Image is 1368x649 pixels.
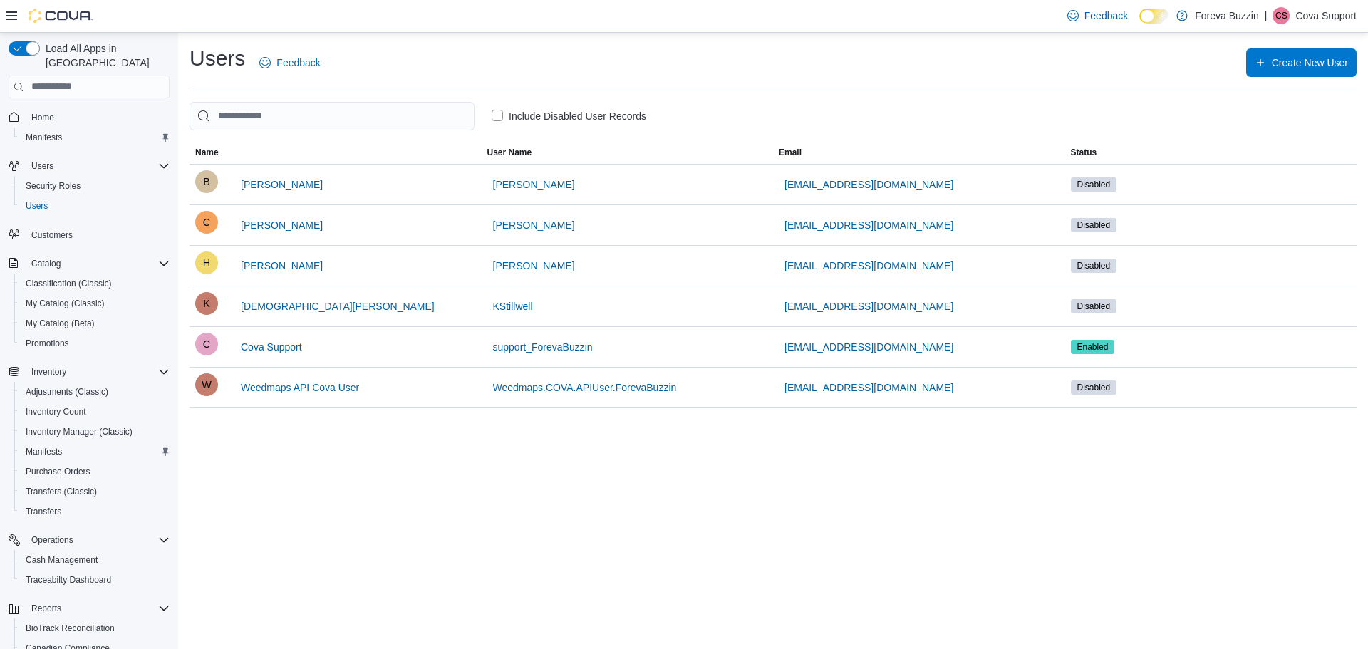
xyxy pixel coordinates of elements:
button: Transfers (Classic) [14,482,175,502]
span: Home [26,108,170,126]
span: Purchase Orders [20,463,170,480]
p: | [1265,7,1268,24]
span: Disabled [1077,259,1111,272]
span: Email [779,147,802,158]
span: Disabled [1077,178,1111,191]
button: Inventory [26,363,72,380]
span: Home [31,112,54,123]
span: Inventory Count [26,406,86,417]
div: Cova Support [1273,7,1290,24]
span: Operations [31,534,73,546]
span: Manifests [20,129,170,146]
a: Manifests [20,129,68,146]
span: Disabled [1071,218,1117,232]
button: Manifests [14,128,175,147]
span: Manifests [26,132,62,143]
div: Cheril [195,211,218,234]
a: Traceabilty Dashboard [20,571,117,588]
span: Disabled [1071,380,1117,395]
button: [DEMOGRAPHIC_DATA][PERSON_NAME] [235,292,440,321]
div: Bryson [195,170,218,193]
span: Inventory [31,366,66,378]
button: Catalog [26,255,66,272]
span: Manifests [26,446,62,457]
span: Transfers [26,506,61,517]
button: [EMAIL_ADDRESS][DOMAIN_NAME] [779,251,959,280]
span: Traceabilty Dashboard [26,574,111,586]
span: Inventory [26,363,170,380]
span: Weedmaps.COVA.APIUser.ForevaBuzzin [493,380,677,395]
span: Feedback [1084,9,1128,23]
button: KStillwell [487,292,539,321]
span: Security Roles [20,177,170,194]
span: Inventory Count [20,403,170,420]
p: Cova Support [1295,7,1357,24]
span: [EMAIL_ADDRESS][DOMAIN_NAME] [784,177,953,192]
a: Feedback [1062,1,1134,30]
span: Cova Support [241,340,302,354]
button: Classification (Classic) [14,274,175,294]
span: C [203,333,210,355]
a: Transfers (Classic) [20,483,103,500]
a: Inventory Count [20,403,92,420]
a: Feedback [254,48,326,77]
button: Home [3,107,175,128]
span: Customers [26,226,170,244]
span: Operations [26,531,170,549]
span: [DEMOGRAPHIC_DATA][PERSON_NAME] [241,299,435,313]
button: Adjustments (Classic) [14,382,175,402]
span: KStillwell [493,299,533,313]
span: Adjustments (Classic) [20,383,170,400]
span: [PERSON_NAME] [493,218,575,232]
button: [PERSON_NAME] [235,251,328,280]
div: Cova [195,333,218,355]
span: W [202,373,212,396]
span: Disabled [1077,300,1111,313]
span: Disabled [1071,299,1117,313]
span: [EMAIL_ADDRESS][DOMAIN_NAME] [784,299,953,313]
button: [PERSON_NAME] [487,251,581,280]
a: BioTrack Reconciliation [20,620,120,637]
button: [EMAIL_ADDRESS][DOMAIN_NAME] [779,292,959,321]
span: Inventory Manager (Classic) [26,426,133,437]
span: Cash Management [20,551,170,568]
span: BioTrack Reconciliation [20,620,170,637]
label: Include Disabled User Records [492,108,646,125]
span: Users [31,160,53,172]
span: User Name [487,147,532,158]
p: Foreva Buzzin [1195,7,1258,24]
button: Promotions [14,333,175,353]
button: support_ForevaBuzzin [487,333,598,361]
button: Weedmaps API Cova User [235,373,365,402]
span: Enabled [1071,340,1115,354]
button: Manifests [14,442,175,462]
button: [EMAIL_ADDRESS][DOMAIN_NAME] [779,211,959,239]
button: [PERSON_NAME] [487,211,581,239]
button: [PERSON_NAME] [487,170,581,199]
button: Users [14,196,175,216]
button: Traceabilty Dashboard [14,570,175,590]
span: Transfers (Classic) [26,486,97,497]
span: My Catalog (Classic) [20,295,170,312]
button: Purchase Orders [14,462,175,482]
button: [EMAIL_ADDRESS][DOMAIN_NAME] [779,333,959,361]
button: [EMAIL_ADDRESS][DOMAIN_NAME] [779,373,959,402]
a: Users [20,197,53,214]
h1: Users [190,44,245,73]
button: My Catalog (Beta) [14,313,175,333]
span: Disabled [1077,219,1111,232]
span: [PERSON_NAME] [241,259,323,273]
a: My Catalog (Classic) [20,295,110,312]
button: Cova Support [235,333,308,361]
div: Kristian [195,292,218,315]
span: Create New User [1272,56,1348,70]
div: Weedmaps [195,373,218,396]
button: Inventory [3,362,175,382]
span: [PERSON_NAME] [493,177,575,192]
span: Traceabilty Dashboard [20,571,170,588]
span: Classification (Classic) [20,275,170,292]
span: Classification (Classic) [26,278,112,289]
a: Transfers [20,503,67,520]
span: [EMAIL_ADDRESS][DOMAIN_NAME] [784,380,953,395]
